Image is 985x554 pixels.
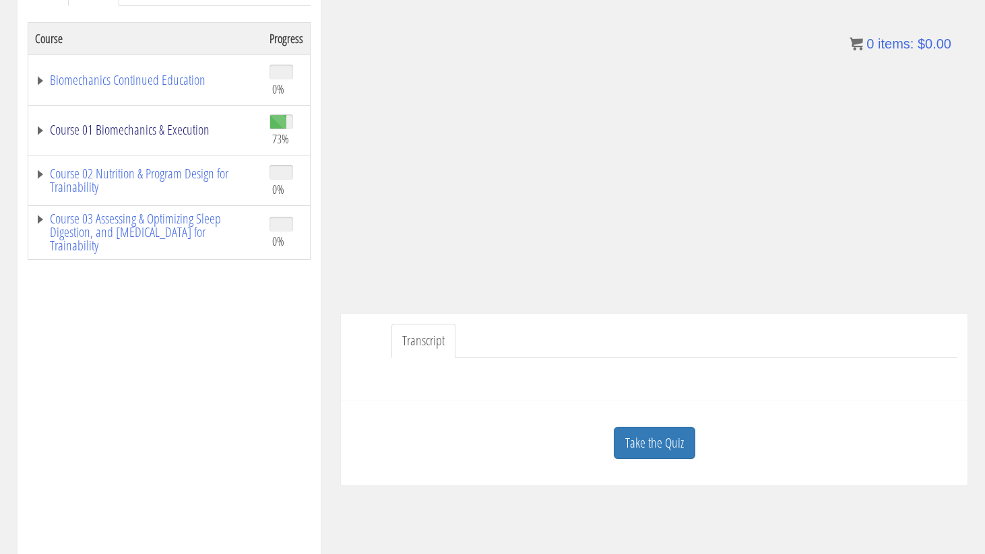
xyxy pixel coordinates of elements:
[866,36,874,51] span: 0
[391,324,455,358] a: Transcript
[272,234,284,248] span: 0%
[35,123,256,137] a: Course 01 Biomechanics & Execution
[263,22,311,55] th: Progress
[28,22,263,55] th: Course
[35,73,256,87] a: Biomechanics Continued Education
[878,36,914,51] span: items:
[918,36,951,51] bdi: 0.00
[272,182,284,197] span: 0%
[918,36,925,51] span: $
[272,81,284,96] span: 0%
[35,212,256,252] a: Course 03 Assessing & Optimizing Sleep Digestion, and [MEDICAL_DATA] for Trainability
[35,167,256,194] a: Course 02 Nutrition & Program Design for Trainability
[850,37,863,50] img: icon11.png
[850,36,951,51] a: 0 items: $0.00
[272,131,289,146] span: 73%
[614,427,695,460] a: Take the Quiz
